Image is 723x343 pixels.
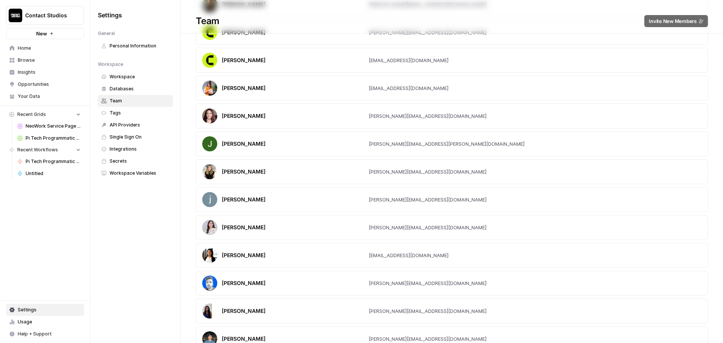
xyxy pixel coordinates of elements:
[202,108,217,123] img: avatar
[222,252,265,259] div: [PERSON_NAME]
[98,95,173,107] a: Team
[202,276,217,291] img: avatar
[6,304,84,316] a: Settings
[98,119,173,131] a: API Providers
[202,136,217,151] img: avatar
[6,109,84,120] button: Recent Grids
[25,12,71,19] span: Contact Studios
[98,155,173,167] a: Secrets
[110,158,169,165] span: Secrets
[14,120,84,132] a: NeoWork Service Page Grid v1
[98,30,115,37] span: General
[222,140,265,148] div: [PERSON_NAME]
[110,85,169,92] span: Databases
[14,155,84,168] a: Pi Tech Programmatic Service pages
[36,30,47,37] span: New
[202,303,212,319] img: avatar
[26,123,81,130] span: NeoWork Service Page Grid v1
[222,279,265,287] div: [PERSON_NAME]
[110,98,169,104] span: Team
[26,158,81,165] span: Pi Tech Programmatic Service pages
[369,140,525,148] div: [PERSON_NAME][EMAIL_ADDRESS][PERSON_NAME][DOMAIN_NAME]
[18,319,81,325] span: Usage
[222,307,265,315] div: [PERSON_NAME]
[18,81,81,88] span: Opportunities
[369,279,487,287] div: [PERSON_NAME][EMAIL_ADDRESS][DOMAIN_NAME]
[26,170,81,177] span: Untitled
[644,15,708,27] button: Invite New Members
[98,167,173,179] a: Workspace Variables
[110,134,169,140] span: Single Sign On
[110,122,169,128] span: API Providers
[369,56,448,64] div: [EMAIL_ADDRESS][DOMAIN_NAME]
[222,335,265,343] div: [PERSON_NAME]
[6,316,84,328] a: Usage
[6,144,84,155] button: Recent Workflows
[6,78,84,90] a: Opportunities
[98,40,173,52] a: Personal Information
[6,28,84,39] button: New
[110,146,169,152] span: Integrations
[98,131,173,143] a: Single Sign On
[6,66,84,78] a: Insights
[202,220,217,235] img: avatar
[110,170,169,177] span: Workspace Variables
[98,83,173,95] a: Databases
[98,143,173,155] a: Integrations
[14,132,84,144] a: Pi Tech Programmatic Service pages Grid
[18,69,81,76] span: Insights
[369,168,487,175] div: [PERSON_NAME][EMAIL_ADDRESS][DOMAIN_NAME]
[26,135,81,142] span: Pi Tech Programmatic Service pages Grid
[202,192,217,207] img: avatar
[222,56,265,64] div: [PERSON_NAME]
[18,57,81,64] span: Browse
[181,15,723,27] div: Team
[17,111,46,118] span: Recent Grids
[369,112,487,120] div: [PERSON_NAME][EMAIL_ADDRESS][DOMAIN_NAME]
[14,168,84,180] a: Untitled
[9,9,22,22] img: Contact Studios Logo
[222,112,265,120] div: [PERSON_NAME]
[6,42,84,54] a: Home
[649,17,697,25] span: Invite New Members
[222,196,265,203] div: [PERSON_NAME]
[369,335,487,343] div: [PERSON_NAME][EMAIL_ADDRESS][DOMAIN_NAME]
[110,110,169,116] span: Tags
[369,252,448,259] div: [EMAIL_ADDRESS][DOMAIN_NAME]
[18,306,81,313] span: Settings
[6,6,84,25] button: Workspace: Contact Studios
[6,90,84,102] a: Your Data
[18,331,81,337] span: Help + Support
[202,81,217,96] img: avatar
[369,307,487,315] div: [PERSON_NAME][EMAIL_ADDRESS][DOMAIN_NAME]
[202,53,217,68] img: avatar
[98,11,122,20] span: Settings
[98,61,123,68] span: Workspace
[110,43,169,49] span: Personal Information
[98,71,173,83] a: Workspace
[110,73,169,80] span: Workspace
[6,54,84,66] a: Browse
[6,328,84,340] button: Help + Support
[18,45,81,52] span: Home
[202,164,217,179] img: avatar
[222,84,265,92] div: [PERSON_NAME]
[369,224,487,231] div: [PERSON_NAME][EMAIL_ADDRESS][DOMAIN_NAME]
[222,168,265,175] div: [PERSON_NAME]
[17,146,58,153] span: Recent Workflows
[369,196,487,203] div: [PERSON_NAME][EMAIL_ADDRESS][DOMAIN_NAME]
[98,107,173,119] a: Tags
[18,93,81,100] span: Your Data
[222,224,265,231] div: [PERSON_NAME]
[202,248,217,263] img: avatar
[369,84,448,92] div: [EMAIL_ADDRESS][DOMAIN_NAME]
